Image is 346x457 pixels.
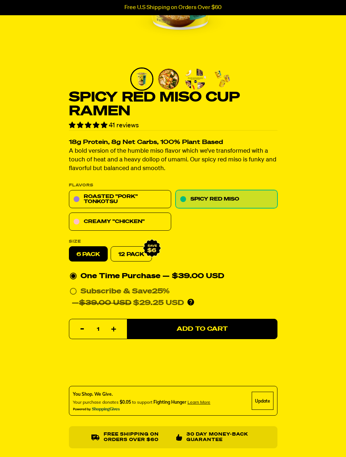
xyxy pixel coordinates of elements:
div: PDP main carousel thumbnails [103,67,258,91]
p: Free shipping on orders over $60 [104,432,170,443]
li: Go to slide 2 [157,67,180,91]
li: Go to slide 3 [184,67,207,91]
div: One Time Purchase [70,271,277,282]
li: Go to slide 1 [130,67,153,91]
img: Spicy Red Miso Cup Ramen [212,69,233,90]
a: Creamy "Chicken" [69,213,171,231]
img: Spicy Red Miso Cup Ramen [158,69,179,90]
input: quantity [74,320,123,340]
a: 12 Pack [111,247,152,262]
p: A bold version of the humble miso flavor which we’ve transformed with a touch of heat and a heavy... [69,147,277,173]
span: Fighting Hunger [153,400,186,405]
div: You Shop. We Give. [73,391,210,398]
a: Spicy Red Miso [175,190,277,209]
span: $0.05 [120,400,131,405]
span: 25% [152,288,170,295]
div: Subscribe & Save [81,286,170,297]
label: Size [69,240,277,244]
button: Add to Cart [127,319,277,339]
img: Powered By ShoppingGives [73,407,120,412]
p: 30 Day Money-Back Guarantee [186,432,255,443]
span: to support [132,400,152,405]
li: Go to slide 4 [211,67,234,91]
h2: 18g Protein, 8g Net Carbs, 100% Plant Based [69,140,277,146]
div: — $29.25 USD [72,297,184,309]
a: Roasted "Pork" Tonkotsu [69,190,171,209]
div: — $39.00 USD [162,271,224,282]
span: Your purchase donates [73,400,119,405]
span: 4.90 stars [69,122,109,129]
p: Free U.S Shipping on Orders Over $60 [124,4,222,11]
del: $39.00 USD [79,300,131,307]
p: Flavors [69,184,277,188]
img: Spicy Red Miso Cup Ramen [131,69,152,90]
span: Learn more about donating [188,400,210,405]
h1: Spicy Red Miso Cup Ramen [69,91,277,118]
div: Update Cause Button [252,392,273,410]
span: 41 reviews [109,122,139,129]
label: 6 pack [69,247,108,262]
span: Add to Cart [177,326,228,332]
img: Spicy Red Miso Cup Ramen [185,69,206,90]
